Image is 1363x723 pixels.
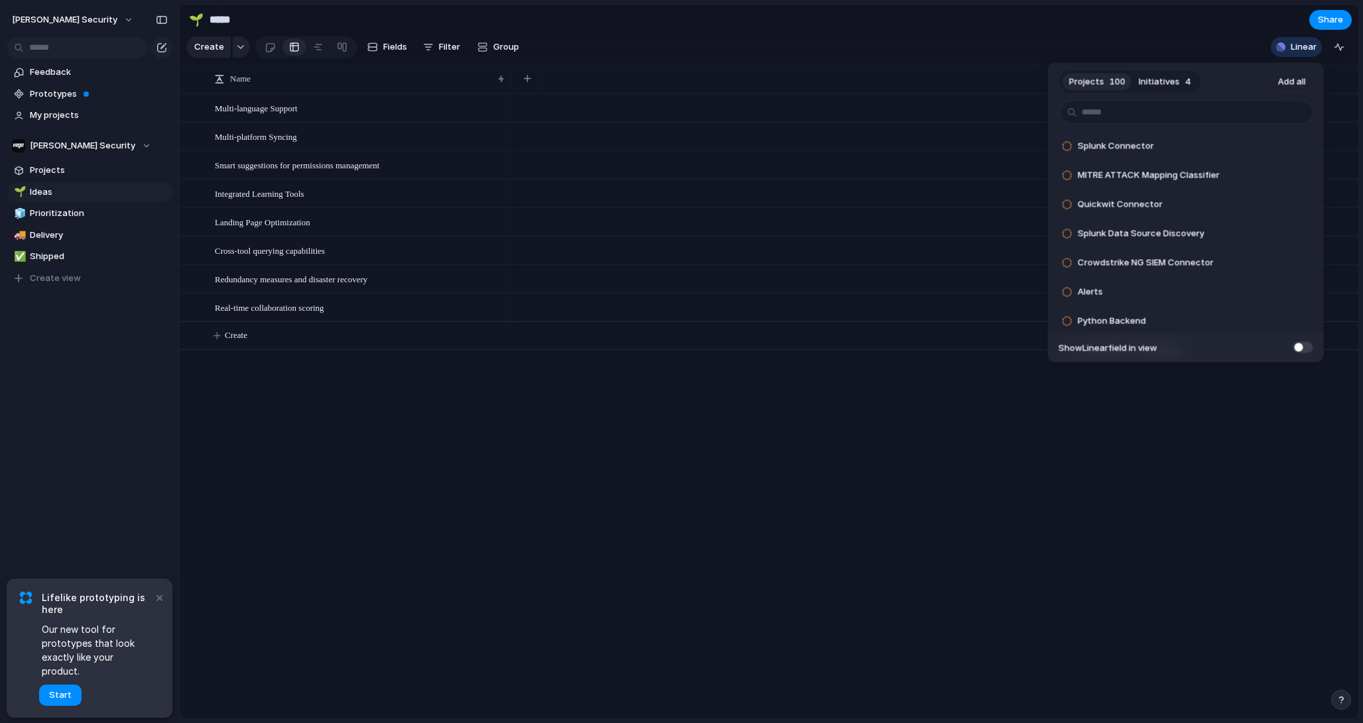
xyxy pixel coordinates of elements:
span: Initiatives [1139,75,1180,88]
span: Alerts [1078,286,1103,299]
span: 100 [1110,75,1126,88]
span: Crowdstrike NG SIEM Connector [1078,256,1214,270]
span: Splunk Connector [1078,140,1154,153]
button: Projects100 [1063,71,1132,92]
span: Quickwit Connector [1078,198,1163,211]
span: MITRE ATTACK Mapping Classifier [1078,169,1220,182]
span: Python Backend [1078,315,1146,328]
span: Projects [1069,75,1104,88]
span: Show Linear field in view [1059,341,1157,355]
span: Splunk Data Source Discovery [1078,227,1205,241]
span: Add all [1278,75,1306,88]
button: Initiatives4 [1132,71,1198,92]
button: Add all [1271,71,1313,92]
span: 4 [1185,75,1191,88]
